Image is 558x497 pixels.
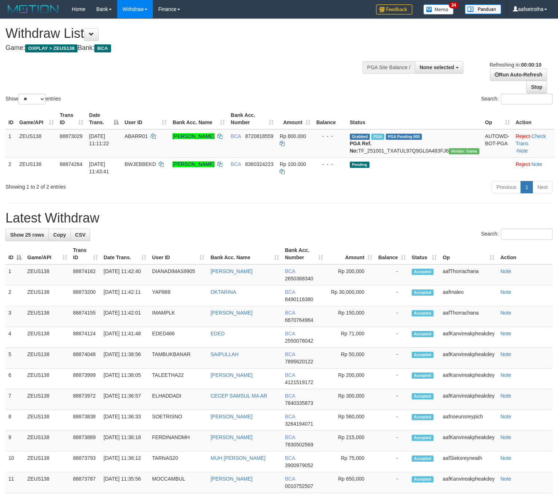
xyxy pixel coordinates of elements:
a: Note [500,476,511,482]
span: [DATE] 11:11:22 [89,133,109,146]
td: ZEUS138 [16,129,57,158]
span: Accepted [412,289,434,296]
a: Reject [516,133,530,139]
a: Note [500,310,511,316]
a: Note [500,434,511,440]
td: aafKanvireakpheakdey [440,389,497,410]
td: [DATE] 11:36:33 [101,410,149,431]
td: ZEUS138 [24,285,70,306]
span: Copy 8360324223 to clipboard [245,161,274,167]
td: ZEUS138 [24,264,70,285]
span: BCA [231,133,241,139]
span: Copy [53,232,66,238]
td: - [375,410,409,431]
a: Note [500,331,511,336]
th: Op: activate to sort column ascending [440,244,497,264]
span: Accepted [412,435,434,441]
th: Game/API: activate to sort column ascending [16,109,57,129]
td: TAMBUKBANAR [149,348,208,368]
td: ZEUS138 [24,389,70,410]
a: [PERSON_NAME] [210,434,252,440]
td: aafnoeunsreypich [440,410,497,431]
th: Action [513,109,555,129]
th: ID [5,109,16,129]
label: Search: [481,229,553,240]
td: aafKanvireakpheakdey [440,431,497,451]
a: Note [531,161,542,167]
span: BCA [285,393,295,399]
span: BCA [285,434,295,440]
td: · · [513,129,555,158]
td: ELHADDADI [149,389,208,410]
td: aafmaleo [440,285,497,306]
td: 9 [5,431,24,451]
span: Accepted [412,352,434,358]
td: 4 [5,327,24,348]
th: Bank Acc. Name: activate to sort column ascending [207,244,282,264]
span: CSV [75,232,86,238]
a: Note [517,148,528,154]
a: Note [500,268,511,274]
span: Pending [350,162,369,168]
td: TF_251001_TXATUL97Q9GL0A483FJ6 [347,129,482,158]
a: Show 25 rows [5,229,49,241]
a: SAIPULLAH [210,351,238,357]
td: 5 [5,348,24,368]
th: ID: activate to sort column descending [5,244,24,264]
td: ZEUS138 [24,431,70,451]
a: Note [500,351,511,357]
a: CSV [70,229,90,241]
td: EDED466 [149,327,208,348]
td: - [375,431,409,451]
td: 7 [5,389,24,410]
img: Button%20Memo.svg [423,4,454,15]
a: [PERSON_NAME] [173,161,214,167]
a: Note [500,289,511,295]
td: ZEUS138 [24,472,70,493]
th: Bank Acc. Name: activate to sort column ascending [170,109,228,129]
a: [PERSON_NAME] [210,310,252,316]
a: Note [500,372,511,378]
span: ABARR01 [124,133,148,139]
input: Search: [501,229,553,240]
span: Accepted [412,455,434,462]
a: 1 [521,181,533,193]
a: [PERSON_NAME] [210,414,252,419]
div: Showing 1 to 2 of 2 entries [5,180,227,190]
span: Accepted [412,476,434,482]
td: - [375,451,409,472]
span: Vendor URL: https://trx31.1velocity.biz [449,148,479,154]
button: None selected [415,61,463,74]
td: [DATE] 11:38:56 [101,348,149,368]
img: MOTION_logo.png [5,4,61,15]
td: [DATE] 11:36:57 [101,389,149,410]
td: ZEUS138 [24,451,70,472]
span: PGA Pending [386,134,422,140]
span: Show 25 rows [10,232,44,238]
span: Copy 2550078042 to clipboard [285,338,313,344]
td: 88873889 [70,431,101,451]
td: MOCCAMBUL [149,472,208,493]
a: [PERSON_NAME] [210,476,252,482]
a: Next [533,181,553,193]
span: Copy 6670764964 to clipboard [285,317,313,323]
label: Show entries [5,94,61,104]
span: 34 [449,2,459,8]
td: Rp 650,000 [326,472,375,493]
td: - [375,348,409,368]
span: Accepted [412,310,434,316]
a: [PERSON_NAME] [173,133,214,139]
a: Previous [492,181,521,193]
td: aafKanvireakpheakdey [440,348,497,368]
th: Action [498,244,553,264]
span: Copy 7895620122 to clipboard [285,359,313,364]
td: [DATE] 11:36:12 [101,451,149,472]
a: Run Auto-Refresh [490,68,547,81]
span: Rp 100.000 [280,161,306,167]
td: Rp 200,000 [326,264,375,285]
div: - - - [316,133,344,140]
span: BCA [285,331,295,336]
span: Copy 8720818559 to clipboard [245,133,274,139]
td: Rp 150,000 [326,306,375,327]
td: · [513,157,555,178]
